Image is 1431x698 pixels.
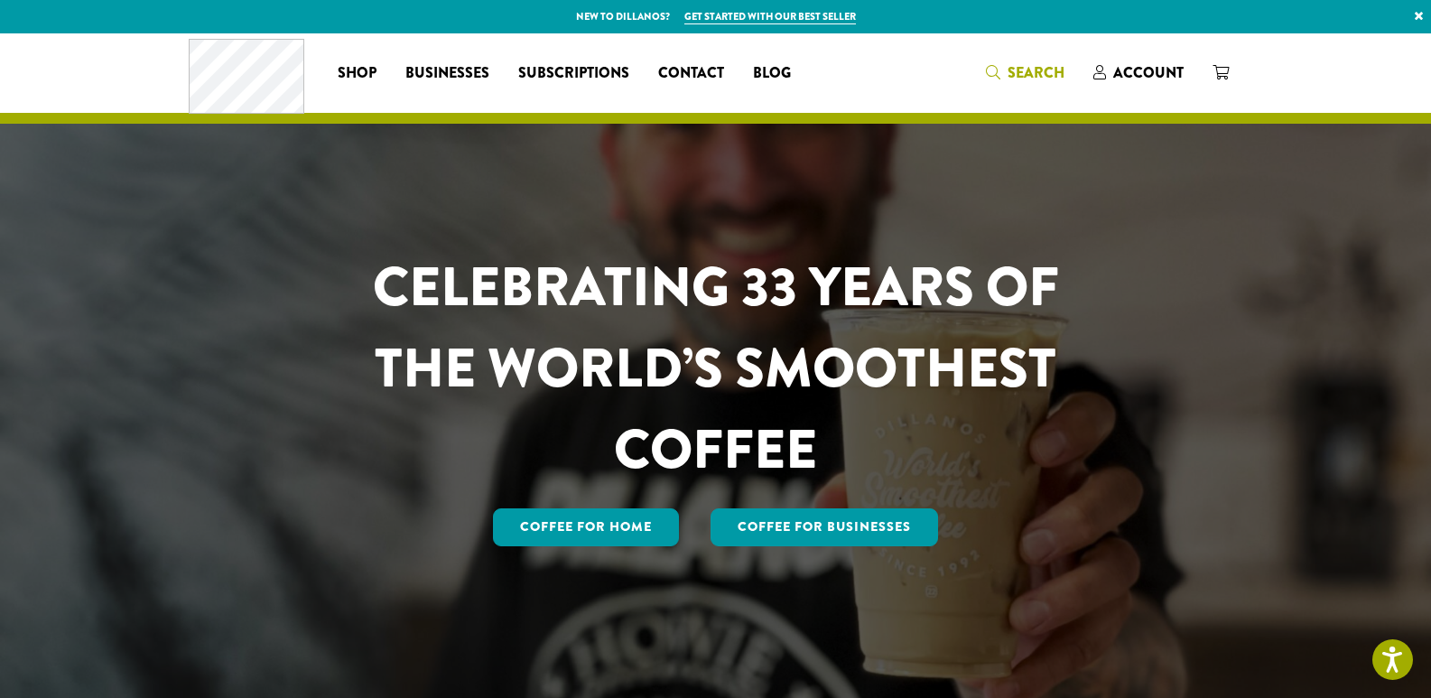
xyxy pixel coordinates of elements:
[711,508,938,546] a: Coffee For Businesses
[1008,62,1064,83] span: Search
[1113,62,1184,83] span: Account
[518,62,629,85] span: Subscriptions
[493,508,679,546] a: Coffee for Home
[405,62,489,85] span: Businesses
[658,62,724,85] span: Contact
[971,58,1079,88] a: Search
[684,9,856,24] a: Get started with our best seller
[753,62,791,85] span: Blog
[323,59,391,88] a: Shop
[320,247,1112,490] h1: CELEBRATING 33 YEARS OF THE WORLD’S SMOOTHEST COFFEE
[338,62,376,85] span: Shop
